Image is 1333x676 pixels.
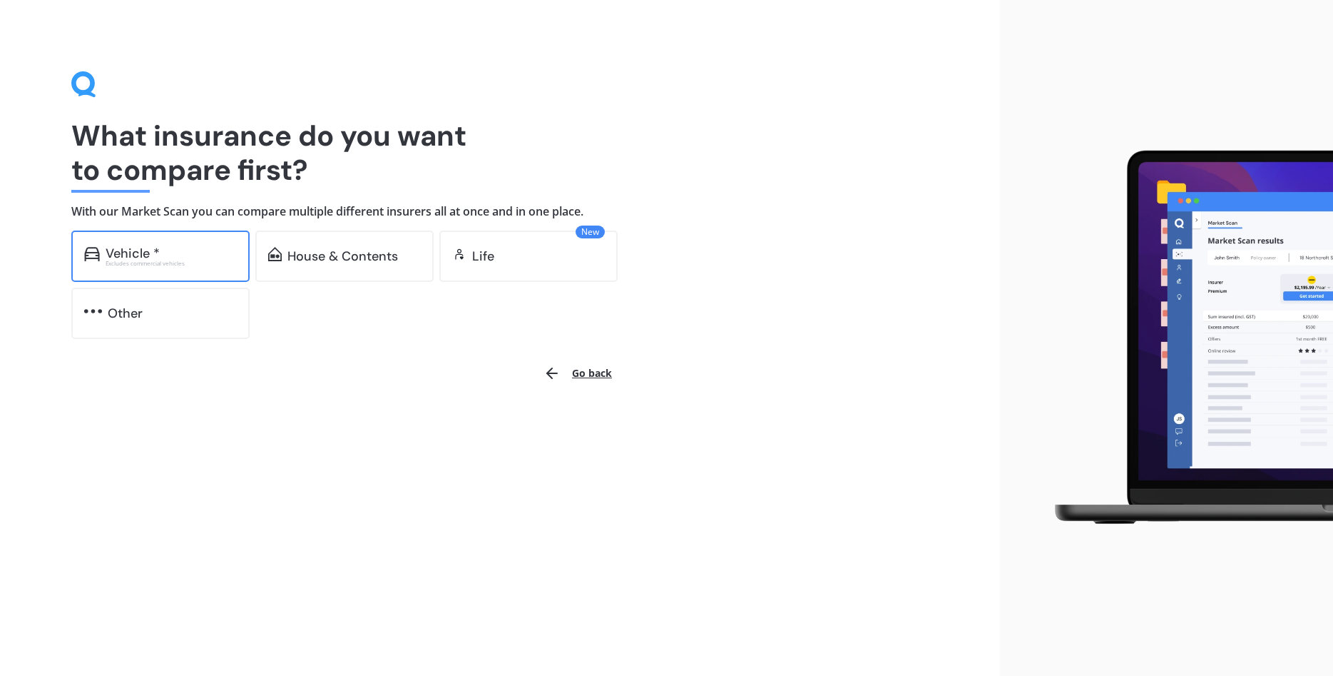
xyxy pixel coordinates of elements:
[535,356,620,390] button: Go back
[1034,142,1333,535] img: laptop.webp
[106,246,160,261] div: Vehicle *
[108,306,143,321] div: Other
[452,247,466,261] img: life.f720d6a2d7cdcd3ad642.svg
[84,247,100,261] img: car.f15378c7a67c060ca3f3.svg
[84,304,102,318] img: other.81dba5aafe580aa69f38.svg
[106,261,237,266] div: Excludes commercial vehicles
[287,249,398,263] div: House & Contents
[71,204,929,219] h4: With our Market Scan you can compare multiple different insurers all at once and in one place.
[472,249,494,263] div: Life
[268,247,282,261] img: home-and-contents.b802091223b8502ef2dd.svg
[576,226,605,238] span: New
[71,118,929,187] h1: What insurance do you want to compare first?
